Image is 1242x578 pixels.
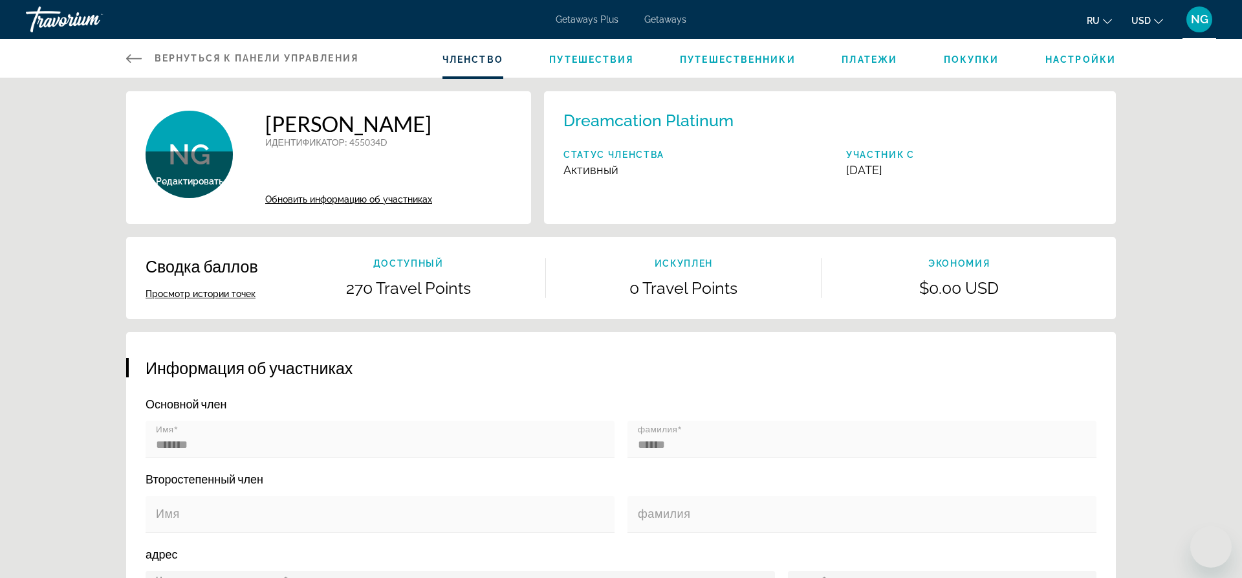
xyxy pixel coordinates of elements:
[156,507,180,520] mat-label: Имя
[638,507,691,520] mat-label: фамилия
[146,288,256,300] button: Просмотр истории точек
[563,163,664,177] p: Активный
[26,3,155,36] a: Travorium
[944,54,999,65] a: Покупки
[265,111,432,137] h1: [PERSON_NAME]
[1182,6,1216,33] button: User Menu
[638,425,677,434] mat-label: фамилия
[265,194,432,205] a: Обновить информацию об участниках
[556,14,618,25] a: Getaways Plus
[549,54,633,65] a: Путешествия
[146,397,1096,411] p: Основной член
[265,137,432,148] p: : 455034D
[156,175,223,187] button: Редактировать
[146,472,1096,486] p: Второстепенный член
[1087,16,1100,26] span: ru
[1045,54,1116,65] a: Настройки
[546,278,821,298] p: 0 Travel Points
[271,258,546,269] p: Доступный
[680,54,796,65] a: Путешественники
[563,150,664,160] p: Статус членства
[1131,16,1151,26] span: USD
[442,54,503,65] a: Членство
[546,258,821,269] p: искуплен
[1191,13,1208,26] span: NG
[271,278,546,298] p: 270 Travel Points
[146,256,258,276] p: Сводка баллов
[265,137,345,148] span: ИДЕНТИФИКАТОР
[644,14,686,25] a: Getaways
[156,176,223,186] span: Редактировать
[842,54,897,65] a: Платежи
[126,39,358,78] a: Вернуться к панели управления
[846,163,915,177] p: [DATE]
[156,425,174,434] mat-label: Имя
[563,111,734,130] p: Dreamcation Platinum
[146,547,1096,561] p: адрес
[146,358,1096,377] h3: Информация об участниках
[155,53,358,63] span: Вернуться к панели управления
[1190,526,1232,568] iframe: Schaltfläche zum Öffnen des Messaging-Fensters
[822,258,1096,269] p: Экономия
[1087,11,1112,30] button: Change language
[822,278,1096,298] p: $0.00 USD
[1131,11,1163,30] button: Change currency
[846,150,915,160] p: Участник с
[168,138,211,172] span: NG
